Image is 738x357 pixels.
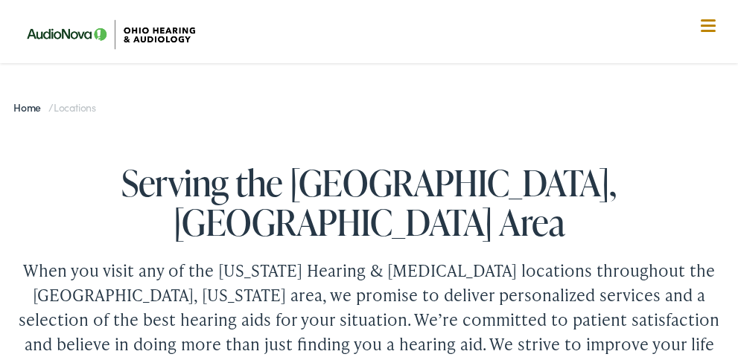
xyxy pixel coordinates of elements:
[15,163,723,242] h1: Serving the [GEOGRAPHIC_DATA], [GEOGRAPHIC_DATA] Area
[54,100,96,115] span: Locations
[13,100,96,115] span: /
[26,59,723,91] a: What We Offer
[13,100,48,115] a: Home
